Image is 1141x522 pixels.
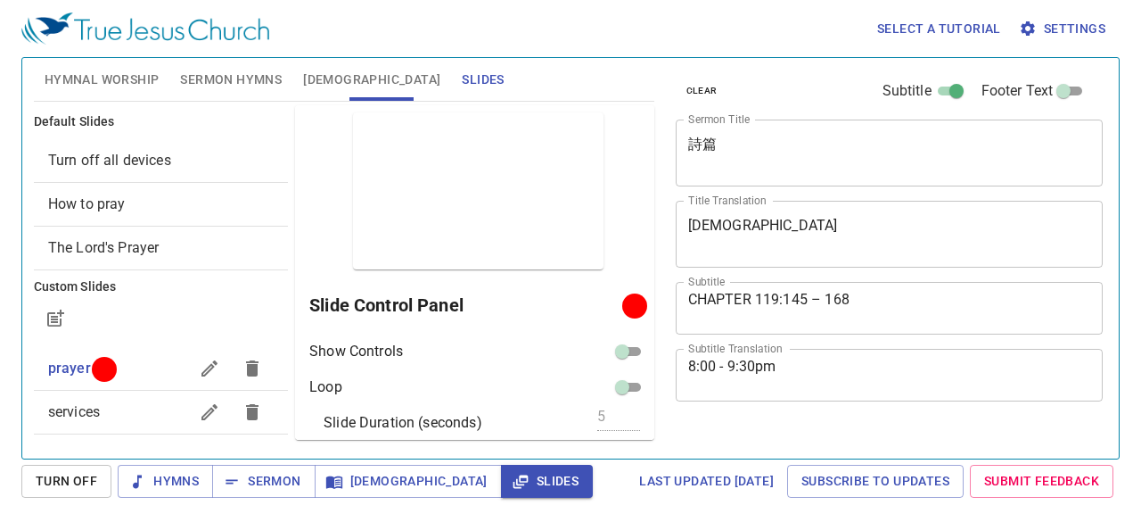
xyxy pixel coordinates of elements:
[132,470,199,493] span: Hymns
[882,80,932,102] span: Subtitle
[21,12,269,45] img: True Jesus Church
[34,391,288,434] div: services
[676,80,728,102] button: clear
[309,377,342,398] p: Loop
[34,347,288,390] div: prayer
[309,291,628,319] h6: Slide Control Panel
[515,470,579,493] span: Slides
[48,360,91,377] span: prayer
[303,69,440,91] span: [DEMOGRAPHIC_DATA]
[180,69,282,91] span: Sermon Hymns
[801,470,949,493] span: Subscribe to Updates
[639,470,774,493] span: Last updated [DATE]
[315,465,502,498] button: [DEMOGRAPHIC_DATA]
[21,465,111,498] button: Turn Off
[870,12,1008,46] button: Select a tutorial
[686,83,718,99] span: clear
[34,435,288,477] div: specials
[48,403,100,420] span: services
[48,195,126,212] span: [object Object]
[1022,18,1105,40] span: Settings
[48,152,171,169] span: [object Object]
[329,470,488,493] span: [DEMOGRAPHIC_DATA]
[45,69,160,91] span: Hymnal Worship
[877,18,1001,40] span: Select a tutorial
[632,465,781,498] a: Last updated [DATE]
[34,227,288,269] div: The Lord's Prayer
[34,139,288,182] div: Turn off all devices
[501,465,593,498] button: Slides
[688,358,1091,392] textarea: 8:00 - 9:30pm
[462,69,504,91] span: Slides
[36,470,97,493] span: Turn Off
[984,470,1099,493] span: Submit Feedback
[309,341,403,362] p: Show Controls
[324,412,482,434] p: Slide Duration (seconds)
[981,80,1054,102] span: Footer Text
[34,278,288,297] h6: Custom Slides
[48,239,160,256] span: [object Object]
[688,136,1091,170] textarea: 詩篇
[787,465,964,498] a: Subscribe to Updates
[1015,12,1112,46] button: Settings
[688,291,1091,325] textarea: CHAPTER 119:145 – 168
[34,183,288,226] div: How to pray
[688,217,1091,251] textarea: [DEMOGRAPHIC_DATA]
[34,112,288,132] h6: Default Slides
[970,465,1113,498] a: Submit Feedback
[226,470,300,493] span: Sermon
[212,465,315,498] button: Sermon
[118,465,213,498] button: Hymns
